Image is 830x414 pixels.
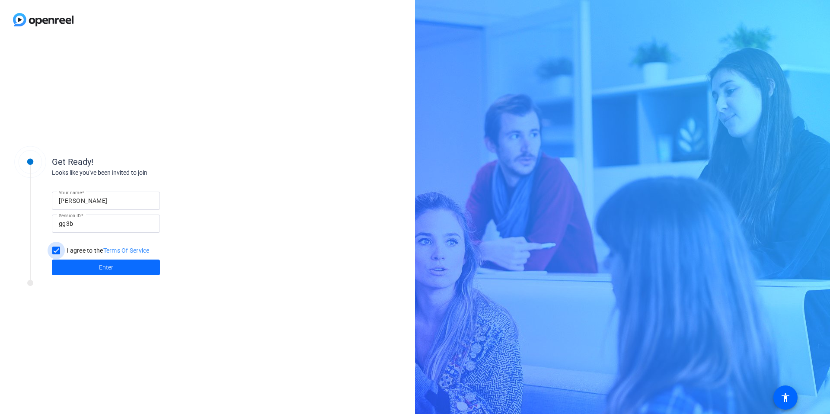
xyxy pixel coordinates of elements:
a: Terms Of Service [103,247,150,254]
div: Get Ready! [52,155,225,168]
div: Looks like you've been invited to join [52,168,225,177]
button: Enter [52,260,160,275]
mat-icon: accessibility [780,392,791,403]
span: Enter [99,263,113,272]
mat-label: Session ID [59,213,81,218]
label: I agree to the [65,246,150,255]
mat-label: Your name [59,190,82,195]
